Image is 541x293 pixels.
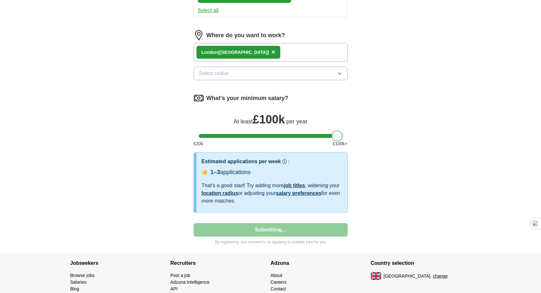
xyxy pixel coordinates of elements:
button: × [272,47,275,57]
a: job titles [284,183,305,188]
a: Post a job [170,273,190,278]
a: About [271,273,283,278]
a: Careers [271,280,287,285]
span: ([GEOGRAPHIC_DATA]) [218,50,269,55]
a: Browse jobs [70,273,95,278]
span: [GEOGRAPHIC_DATA] [384,273,431,280]
h3: : [288,158,289,165]
strong: Lond [202,50,213,55]
a: location radius [202,190,238,196]
label: What's your minimum salary? [206,94,288,103]
a: API [170,286,178,291]
a: salary preferences [276,190,321,196]
span: Select radius [199,70,229,77]
img: location.png [194,30,204,40]
button: Select all [198,7,219,14]
a: Adzuna Intelligence [170,280,210,285]
img: UK flag [371,272,381,280]
button: Select radius [194,67,348,80]
p: By registering, you consent to us applying to suitable jobs for you [194,239,348,245]
span: × [272,48,275,55]
button: change [433,273,448,280]
span: £ 20 k [194,140,203,147]
a: Contact [271,286,286,291]
div: applications [211,168,251,177]
a: Salaries [70,280,87,285]
span: £ 100k [253,113,285,126]
button: Submitting... [194,223,348,237]
span: 1–3 [211,169,220,175]
div: on [202,49,269,56]
img: salary.png [194,93,204,103]
div: That's a good start! Try adding more , widening your or adjusting your for even more matches. [202,182,342,205]
span: per year [286,118,308,125]
label: Where do you want to work? [206,31,285,40]
h4: Country selection [371,254,471,272]
span: At least [233,118,253,125]
span: 👍 [202,168,208,176]
h3: Estimated applications per week [202,158,281,165]
a: Blog [70,286,79,291]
